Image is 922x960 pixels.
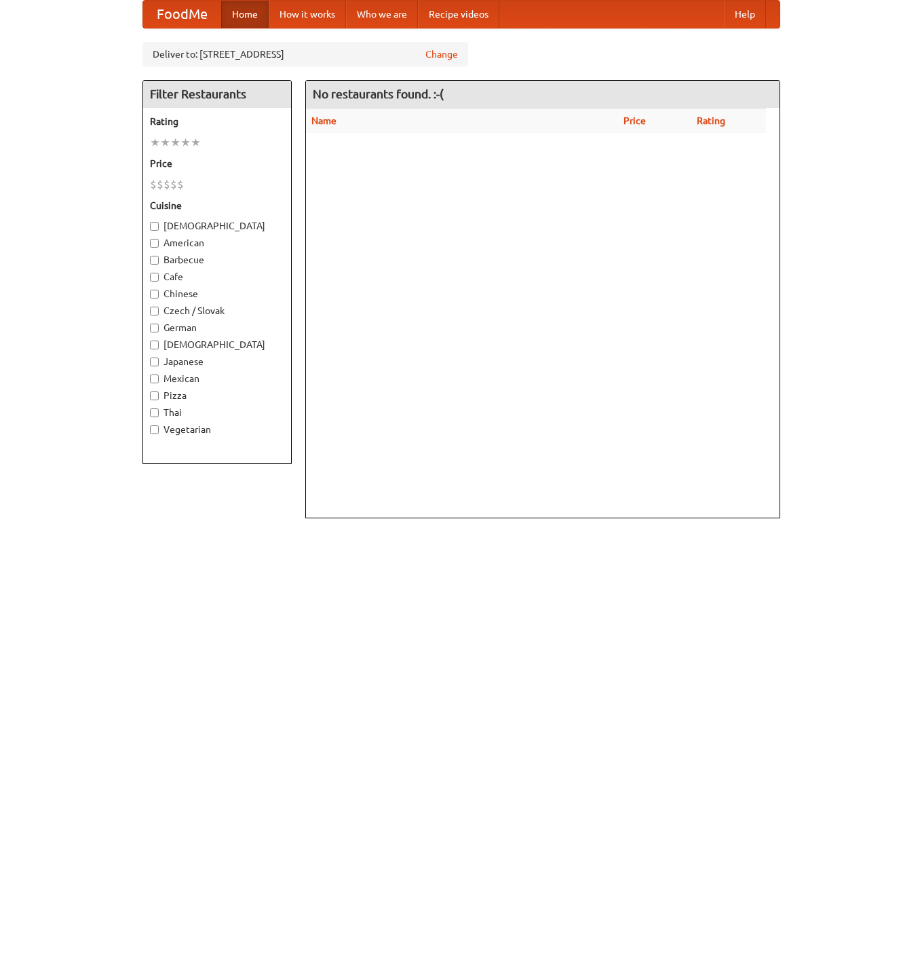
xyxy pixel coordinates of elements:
[221,1,269,28] a: Home
[150,341,159,349] input: [DEMOGRAPHIC_DATA]
[160,135,170,150] li: ★
[311,115,337,126] a: Name
[150,372,284,385] label: Mexican
[150,219,284,233] label: [DEMOGRAPHIC_DATA]
[150,321,284,334] label: German
[150,338,284,351] label: [DEMOGRAPHIC_DATA]
[150,273,159,282] input: Cafe
[170,177,177,192] li: $
[150,406,284,419] label: Thai
[150,423,284,436] label: Vegetarian
[150,408,159,417] input: Thai
[150,307,159,315] input: Czech / Slovak
[418,1,499,28] a: Recipe videos
[150,222,159,231] input: [DEMOGRAPHIC_DATA]
[150,115,284,128] h5: Rating
[150,177,157,192] li: $
[150,239,159,248] input: American
[150,287,284,301] label: Chinese
[164,177,170,192] li: $
[150,256,159,265] input: Barbecue
[724,1,766,28] a: Help
[150,304,284,318] label: Czech / Slovak
[150,199,284,212] h5: Cuisine
[143,1,221,28] a: FoodMe
[157,177,164,192] li: $
[180,135,191,150] li: ★
[150,270,284,284] label: Cafe
[346,1,418,28] a: Who we are
[623,115,646,126] a: Price
[150,391,159,400] input: Pizza
[142,42,468,66] div: Deliver to: [STREET_ADDRESS]
[150,375,159,383] input: Mexican
[150,135,160,150] li: ★
[150,389,284,402] label: Pizza
[150,157,284,170] h5: Price
[269,1,346,28] a: How it works
[150,290,159,299] input: Chinese
[150,324,159,332] input: German
[697,115,725,126] a: Rating
[425,47,458,61] a: Change
[177,177,184,192] li: $
[143,81,291,108] h4: Filter Restaurants
[170,135,180,150] li: ★
[150,236,284,250] label: American
[191,135,201,150] li: ★
[150,253,284,267] label: Barbecue
[313,88,444,100] ng-pluralize: No restaurants found. :-(
[150,355,284,368] label: Japanese
[150,358,159,366] input: Japanese
[150,425,159,434] input: Vegetarian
